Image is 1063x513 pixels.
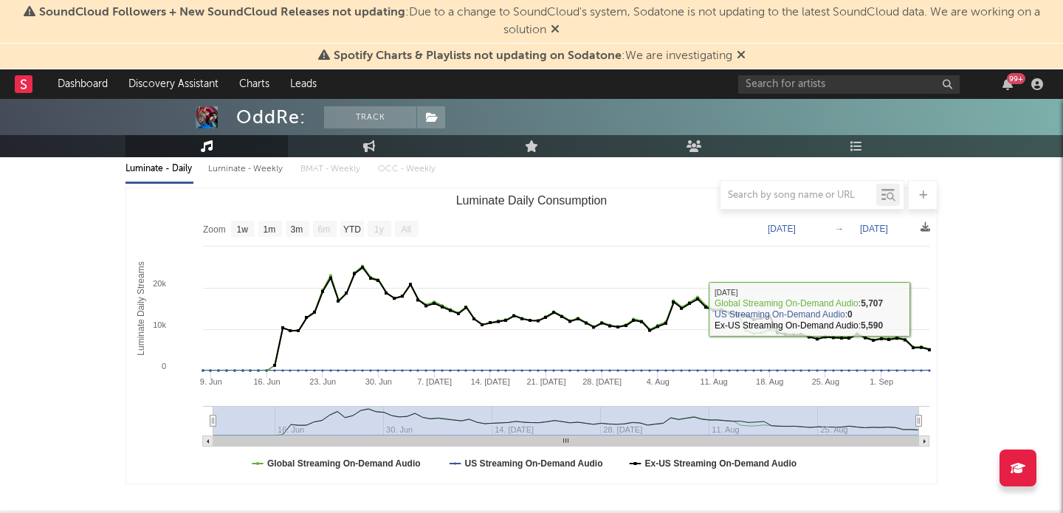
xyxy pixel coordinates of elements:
[118,69,229,99] a: Discovery Assistant
[870,377,893,386] text: 1. Sep
[39,7,1040,36] span: : Due to a change to SoundCloud's system, Sodatone is not updating to the latest SoundCloud data....
[720,190,876,202] input: Search by song name or URL
[738,75,960,94] input: Search for artists
[471,377,510,386] text: 14. [DATE]
[343,224,361,235] text: YTD
[365,377,392,386] text: 30. Jun
[208,156,286,182] div: Luminate - Weekly
[334,50,732,62] span: : We are investigating
[737,50,746,62] span: Dismiss
[647,377,670,386] text: 4. Aug
[125,156,193,182] div: Luminate - Daily
[324,106,416,128] button: Track
[136,261,146,355] text: Luminate Daily Streams
[153,279,166,288] text: 20k
[756,377,783,386] text: 18. Aug
[39,7,405,18] span: SoundCloud Followers + New SoundCloud Releases not updating
[203,224,226,235] text: Zoom
[200,377,222,386] text: 9. Jun
[162,362,166,371] text: 0
[551,24,560,36] span: Dismiss
[253,377,280,386] text: 16. Jun
[768,224,796,234] text: [DATE]
[835,224,844,234] text: →
[153,320,166,329] text: 10k
[582,377,622,386] text: 28. [DATE]
[264,224,276,235] text: 1m
[812,377,839,386] text: 25. Aug
[334,50,622,62] span: Spotify Charts & Playlists not updating on Sodatone
[47,69,118,99] a: Dashboard
[236,106,306,128] div: OddRe:
[645,458,797,469] text: Ex-US Streaming On-Demand Audio
[318,224,331,235] text: 6m
[1007,73,1025,84] div: 99 +
[309,377,336,386] text: 23. Jun
[401,224,410,235] text: All
[526,377,565,386] text: 21. [DATE]
[700,377,727,386] text: 11. Aug
[291,224,303,235] text: 3m
[417,377,452,386] text: 7. [DATE]
[280,69,327,99] a: Leads
[860,224,888,234] text: [DATE]
[1002,78,1013,90] button: 99+
[229,69,280,99] a: Charts
[374,224,384,235] text: 1y
[267,458,421,469] text: Global Streaming On-Demand Audio
[237,224,249,235] text: 1w
[465,458,603,469] text: US Streaming On-Demand Audio
[126,188,937,483] svg: Luminate Daily Consumption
